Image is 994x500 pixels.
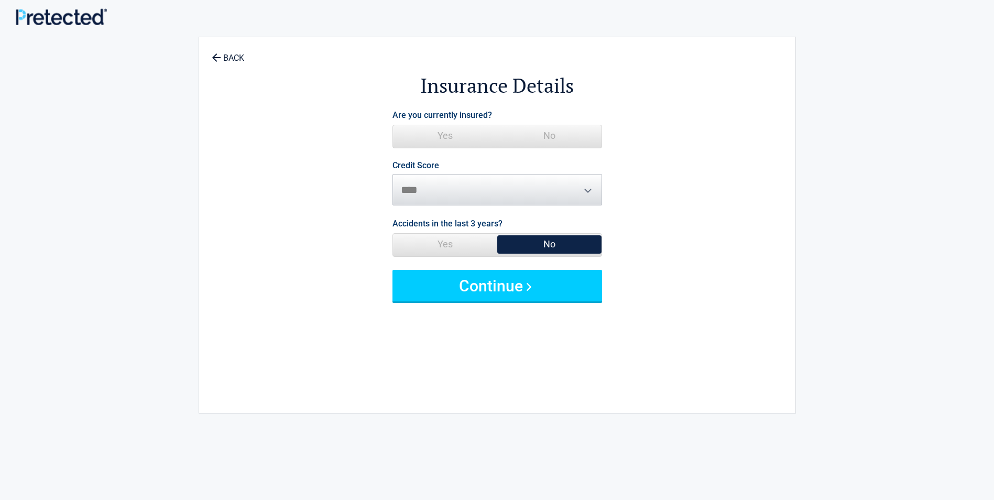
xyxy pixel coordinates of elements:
[392,270,602,301] button: Continue
[16,8,107,25] img: Main Logo
[393,125,497,146] span: Yes
[210,44,246,62] a: BACK
[393,234,497,255] span: Yes
[497,234,602,255] span: No
[392,216,503,231] label: Accidents in the last 3 years?
[392,161,439,170] label: Credit Score
[497,125,602,146] span: No
[392,108,492,122] label: Are you currently insured?
[257,72,738,99] h2: Insurance Details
